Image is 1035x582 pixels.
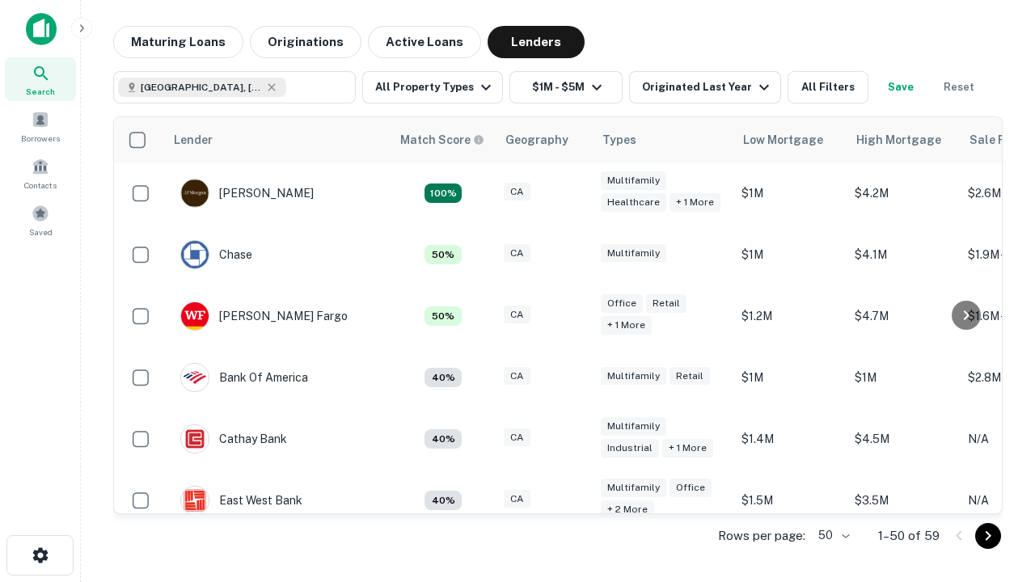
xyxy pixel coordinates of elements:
img: picture [181,179,209,207]
div: Low Mortgage [743,130,823,150]
div: + 1 more [601,316,652,335]
div: + 1 more [670,193,720,212]
img: capitalize-icon.png [26,13,57,45]
button: Lenders [488,26,585,58]
th: High Mortgage [847,117,960,162]
div: Office [601,294,643,313]
img: picture [181,487,209,514]
div: Lender [174,130,213,150]
button: Originations [250,26,361,58]
div: Capitalize uses an advanced AI algorithm to match your search with the best lender. The match sco... [400,131,484,149]
div: Matching Properties: 18, hasApolloMatch: undefined [425,183,462,203]
span: Search [26,85,55,98]
td: $4.1M [847,224,960,285]
p: 1–50 of 59 [878,526,940,546]
div: CA [504,244,530,263]
td: $1M [733,347,847,408]
div: [PERSON_NAME] [180,179,314,208]
img: picture [181,302,209,330]
button: Originated Last Year [629,71,781,103]
th: Lender [164,117,391,162]
td: $1M [733,162,847,224]
div: 50 [812,524,852,547]
h6: Match Score [400,131,481,149]
div: Office [670,479,712,497]
div: Types [602,130,636,150]
div: Multifamily [601,479,666,497]
div: Multifamily [601,417,666,436]
button: Go to next page [975,523,1001,549]
div: + 1 more [662,439,713,458]
td: $4.5M [847,408,960,470]
td: $1.5M [733,470,847,531]
button: $1M - $5M [509,71,623,103]
span: Contacts [24,179,57,192]
th: Capitalize uses an advanced AI algorithm to match your search with the best lender. The match sco... [391,117,496,162]
img: picture [181,241,209,268]
th: Low Mortgage [733,117,847,162]
iframe: Chat Widget [954,453,1035,530]
div: Matching Properties: 4, hasApolloMatch: undefined [425,429,462,449]
div: Retail [646,294,686,313]
button: All Filters [788,71,868,103]
img: picture [181,425,209,453]
button: Save your search to get updates of matches that match your search criteria. [875,71,927,103]
div: Originated Last Year [642,78,774,97]
div: CA [504,428,530,447]
button: All Property Types [362,71,503,103]
div: Cathay Bank [180,424,287,453]
th: Geography [496,117,593,162]
td: $1.4M [733,408,847,470]
div: + 2 more [601,500,654,519]
td: $4.2M [847,162,960,224]
td: $1M [733,224,847,285]
div: Chase [180,240,252,269]
td: $4.7M [847,285,960,347]
a: Contacts [5,151,76,195]
div: Multifamily [601,244,666,263]
td: $1M [847,347,960,408]
div: Geography [505,130,568,150]
button: Reset [933,71,985,103]
div: Retail [670,367,710,386]
div: Matching Properties: 5, hasApolloMatch: undefined [425,245,462,264]
div: East West Bank [180,486,302,515]
span: Saved [29,226,53,238]
div: Multifamily [601,171,666,190]
span: [GEOGRAPHIC_DATA], [GEOGRAPHIC_DATA], [GEOGRAPHIC_DATA] [141,80,262,95]
div: [PERSON_NAME] Fargo [180,302,348,331]
img: picture [181,364,209,391]
td: $1.2M [733,285,847,347]
div: CA [504,183,530,201]
div: Bank Of America [180,363,308,392]
div: Industrial [601,439,659,458]
td: $3.5M [847,470,960,531]
a: Search [5,57,76,101]
p: Rows per page: [718,526,805,546]
th: Types [593,117,733,162]
div: Multifamily [601,367,666,386]
div: Matching Properties: 4, hasApolloMatch: undefined [425,491,462,510]
div: CA [504,490,530,508]
div: Matching Properties: 4, hasApolloMatch: undefined [425,368,462,387]
span: Borrowers [21,132,60,145]
button: Active Loans [368,26,481,58]
div: CA [504,367,530,386]
a: Borrowers [5,104,76,148]
div: CA [504,306,530,324]
div: Healthcare [601,193,666,212]
div: Matching Properties: 5, hasApolloMatch: undefined [425,306,462,326]
div: High Mortgage [856,130,941,150]
button: Maturing Loans [113,26,243,58]
a: Saved [5,198,76,242]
